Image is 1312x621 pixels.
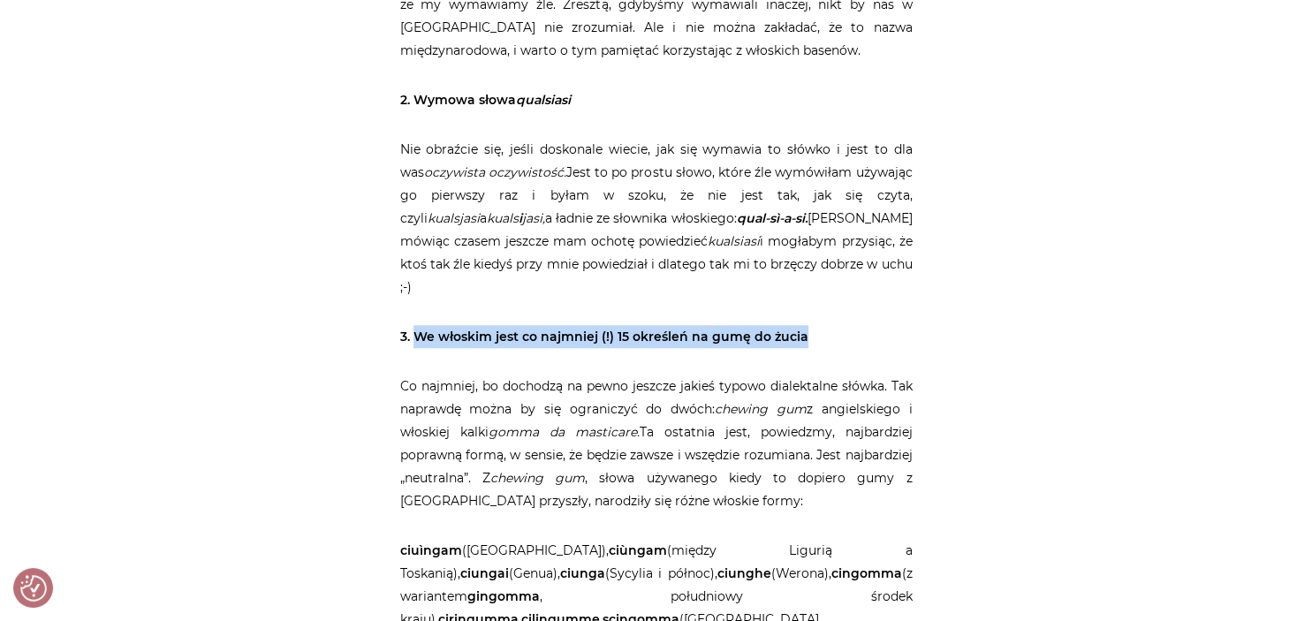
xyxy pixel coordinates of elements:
[831,565,902,581] strong: cingomma
[487,210,545,226] em: kuals jasi,
[490,470,585,486] em: chewing gum
[467,588,540,604] strong: gingomma
[737,210,808,226] strong: qual-sì-a-si.
[428,210,480,226] em: kualsjasi
[489,424,640,440] em: gomma da masticare.
[400,138,913,299] p: Nie obraźcie się, jeśli doskonale wiecie, jak się wymawia to słówko i jest to dla was Jest to po ...
[20,575,47,602] img: Revisit consent button
[717,565,771,581] strong: ciunghe
[400,329,808,345] strong: 3. We włoskim jest co najmniej (!) 15 określeń na gumę do żucia
[460,565,509,581] strong: ciungai
[516,92,571,108] em: qualsiasi
[424,164,566,180] em: oczywista oczywistość.
[400,375,913,512] p: Co najmniej, bo dochodzą na pewno jeszcze jakieś typowo dialektalne słówka. Tak naprawdę można by...
[519,210,522,226] strong: i
[708,233,760,249] em: kualsiasi
[400,92,571,108] strong: 2. Wymowa słowa
[400,542,462,558] strong: ciuìngam
[560,565,605,581] strong: ciunga
[20,575,47,602] button: Preferencje co do zgód
[609,542,667,558] strong: ciùngam
[715,401,807,417] em: chewing gum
